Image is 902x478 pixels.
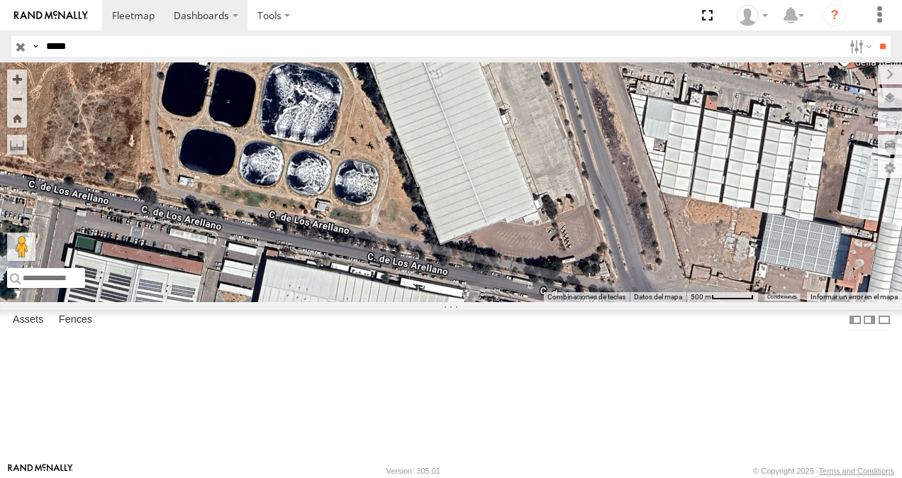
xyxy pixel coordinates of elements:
[547,292,625,302] button: Combinaciones de teclas
[7,109,27,128] button: Zoom Home
[14,11,88,21] img: rand-logo.svg
[6,310,50,330] label: Assets
[811,293,898,301] a: Informar un error en el mapa
[753,467,894,475] div: © Copyright 2025 -
[30,36,41,57] label: Search Query
[7,89,27,109] button: Zoom out
[386,467,440,475] div: Version: 305.01
[877,310,891,330] label: Hide Summary Table
[634,292,682,302] button: Datos del mapa
[848,310,862,330] label: Dock Summary Table to the Left
[7,233,35,261] button: Arrastra el hombrecito naranja al mapa para abrir Street View
[767,294,797,300] a: Condiciones
[823,4,846,27] i: ?
[732,5,773,26] div: XPD GLOBAL
[819,467,894,475] a: Terms and Conditions
[7,70,27,89] button: Zoom in
[686,292,758,302] button: Escala del mapa: 500 m por 56 píxeles
[8,464,73,478] a: Visit our Website
[878,158,902,178] label: Map Settings
[52,310,99,330] label: Fences
[691,293,711,301] span: 500 m
[844,36,874,57] label: Search Filter Options
[7,135,27,155] label: Measure
[862,310,876,330] label: Dock Summary Table to the Right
